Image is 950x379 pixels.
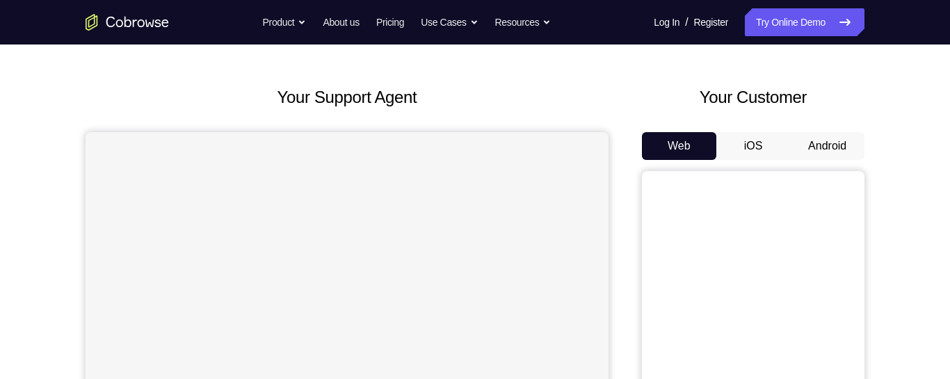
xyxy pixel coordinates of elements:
[86,85,609,110] h2: Your Support Agent
[745,8,864,36] a: Try Online Demo
[263,8,307,36] button: Product
[642,85,864,110] h2: Your Customer
[790,132,864,160] button: Android
[495,8,552,36] button: Resources
[654,8,679,36] a: Log In
[376,8,404,36] a: Pricing
[86,14,169,31] a: Go to the home page
[421,8,478,36] button: Use Cases
[716,132,791,160] button: iOS
[685,14,688,31] span: /
[642,132,716,160] button: Web
[323,8,359,36] a: About us
[694,8,728,36] a: Register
